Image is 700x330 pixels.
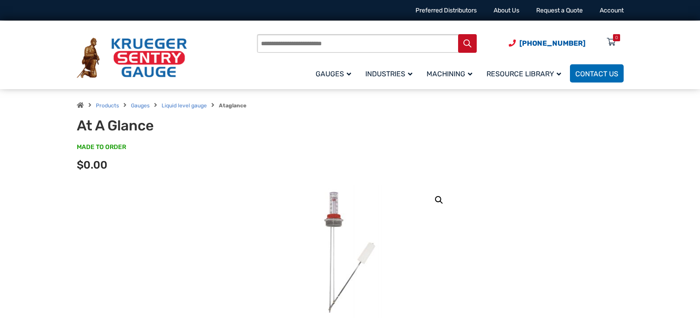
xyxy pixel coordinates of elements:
span: Industries [365,70,412,78]
span: Machining [427,70,472,78]
strong: Ataglance [219,102,246,109]
a: Gauges [131,102,150,109]
span: Gauges [316,70,351,78]
a: Gauges [310,63,360,84]
a: Resource Library [481,63,570,84]
a: Contact Us [570,64,624,82]
a: About Us [494,7,519,14]
a: Request a Quote [536,7,583,14]
span: $0.00 [77,159,107,171]
a: Liquid level gauge [162,102,207,109]
a: Products [96,102,119,109]
span: Contact Us [575,70,618,78]
a: Machining [421,63,481,84]
a: Account [600,7,624,14]
a: Phone Number (920) 434-8860 [509,38,585,49]
a: Industries [360,63,421,84]
div: 0 [615,34,618,41]
span: MADE TO ORDER [77,143,126,152]
a: View full-screen image gallery [431,192,447,208]
img: At A Glance [297,185,403,318]
h1: At A Glance [77,117,296,134]
img: Krueger Sentry Gauge [77,38,187,79]
span: Resource Library [486,70,561,78]
a: Preferred Distributors [415,7,477,14]
span: [PHONE_NUMBER] [519,39,585,47]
